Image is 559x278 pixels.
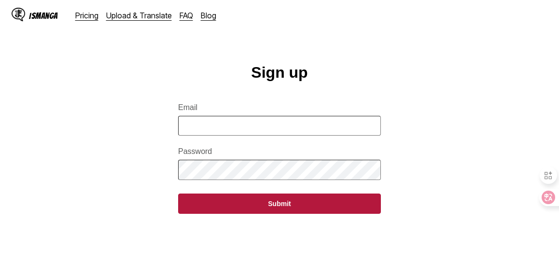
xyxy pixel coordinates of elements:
[178,147,381,156] label: Password
[180,11,193,20] a: FAQ
[12,8,25,21] img: IsManga Logo
[106,11,172,20] a: Upload & Translate
[251,64,307,82] h1: Sign up
[12,8,75,23] a: IsManga LogoIsManga
[201,11,216,20] a: Blog
[178,194,381,214] button: Submit
[29,11,58,20] div: IsManga
[178,103,381,112] label: Email
[75,11,98,20] a: Pricing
